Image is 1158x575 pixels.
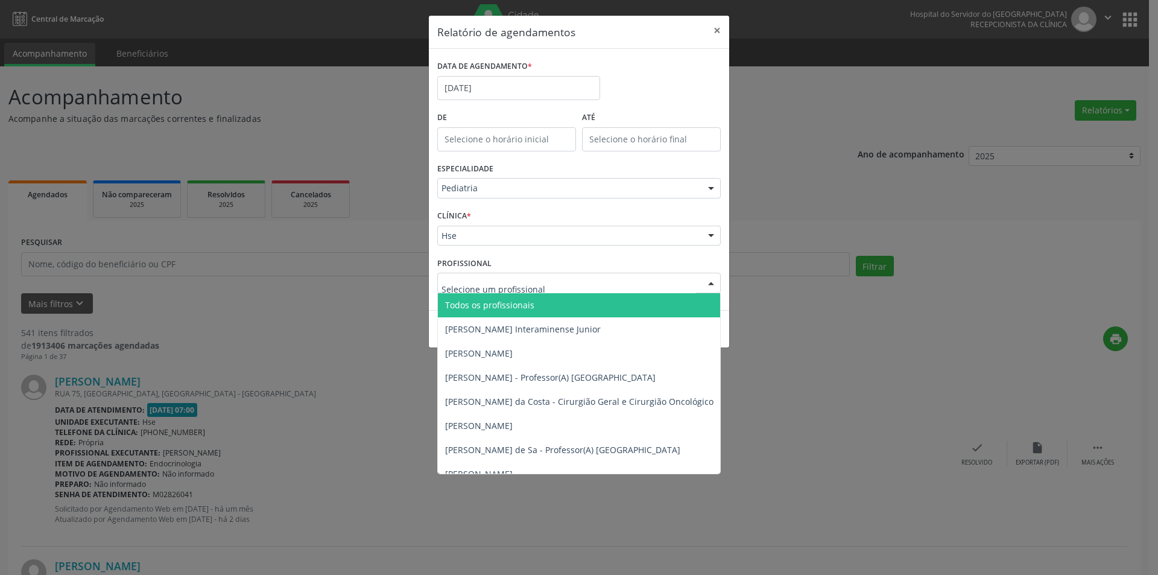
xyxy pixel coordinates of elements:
[437,57,532,76] label: DATA DE AGENDAMENTO
[445,420,513,431] span: [PERSON_NAME]
[582,109,721,127] label: ATÉ
[445,348,513,359] span: [PERSON_NAME]
[441,277,696,301] input: Selecione um profissional
[445,372,656,383] span: [PERSON_NAME] - Professor(A) [GEOGRAPHIC_DATA]
[582,127,721,151] input: Selecione o horário final
[445,299,534,311] span: Todos os profissionais
[441,230,696,242] span: Hse
[705,16,729,45] button: Close
[437,127,576,151] input: Selecione o horário inicial
[437,109,576,127] label: De
[437,207,471,226] label: CLÍNICA
[445,396,713,407] span: [PERSON_NAME] da Costa - Cirurgião Geral e Cirurgião Oncológico
[445,444,680,456] span: [PERSON_NAME] de Sa - Professor(A) [GEOGRAPHIC_DATA]
[445,468,513,480] span: [PERSON_NAME]
[437,76,600,100] input: Selecione uma data ou intervalo
[445,323,601,335] span: [PERSON_NAME] Interaminense Junior
[437,254,492,273] label: PROFISSIONAL
[437,160,493,179] label: ESPECIALIDADE
[441,182,696,194] span: Pediatria
[437,24,575,40] h5: Relatório de agendamentos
